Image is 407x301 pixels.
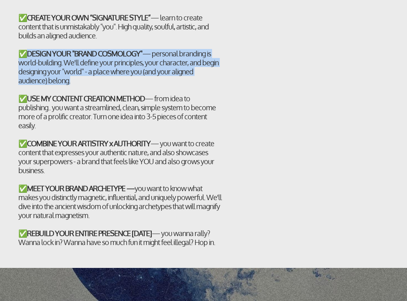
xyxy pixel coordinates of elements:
[27,94,145,103] b: USE MY CONTENT CREATION METHOD
[27,229,152,238] b: REBUILD YOUR ENTIRE PRESENCE [DATE]
[27,49,142,58] b: DESIGN YOUR "BRAND COSMOLOGY"
[27,139,150,148] b: COMBINE YOUR ARTISTRY x AUTHORITY
[18,13,223,256] h2: ✅ — learn to create content that is unmistakably "you". High quality, soulful, artistic, and buil...
[18,184,223,220] div: ✅ you want to know what makes you distinctly magnetic, influential, and uniquely powerful. We'll ...
[27,13,150,22] b: CREATE YOUR OWN “SIGNATURE STYLE”
[18,49,223,256] div: ✅ — personal branding is world-building. We'll define your principles, your character, and begin ...
[18,139,223,175] div: ✅ — you want to create content that expresses your authentic nature, and also showcases your supe...
[27,184,135,193] b: MEET YOUR BRAND ARCHETYPE —
[18,229,223,256] div: ✅ — you wanna rally? Wanna lock in? Wanna have so much fun it might feel illegal? Hop in.
[18,94,223,130] div: ✅ — from idea to publishing.. you want a streamlined, clean, simple system to become more of a pr...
